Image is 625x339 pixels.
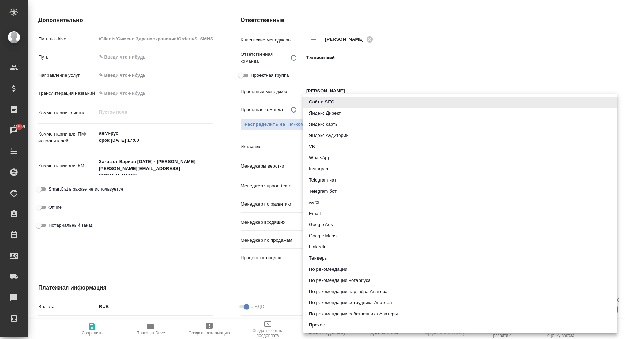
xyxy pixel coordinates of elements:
[303,264,617,275] li: По рекомендации
[303,141,617,152] li: VK
[303,197,617,208] li: Avito
[303,130,617,141] li: Яндекс Аудитории
[303,186,617,197] li: Telegram бот
[303,97,617,108] li: Сайт и SEO
[303,219,617,230] li: Google Ads
[303,319,617,331] li: Прочее
[303,308,617,319] li: По рекомендации собственника Аватеры
[303,230,617,241] li: Google Maps
[303,108,617,119] li: Яндекс Директ
[303,241,617,253] li: LinkedIn
[303,275,617,286] li: По рекомендации нотариуса
[303,163,617,175] li: Instagram
[303,119,617,130] li: Яндекс карты
[303,175,617,186] li: Telegram чат
[303,297,617,308] li: По рекомендации сотрудника Аватера
[303,286,617,297] li: По рекомендации партнёра Аватера
[303,253,617,264] li: Тендеры
[303,152,617,163] li: WhatsApp
[303,208,617,219] li: Email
